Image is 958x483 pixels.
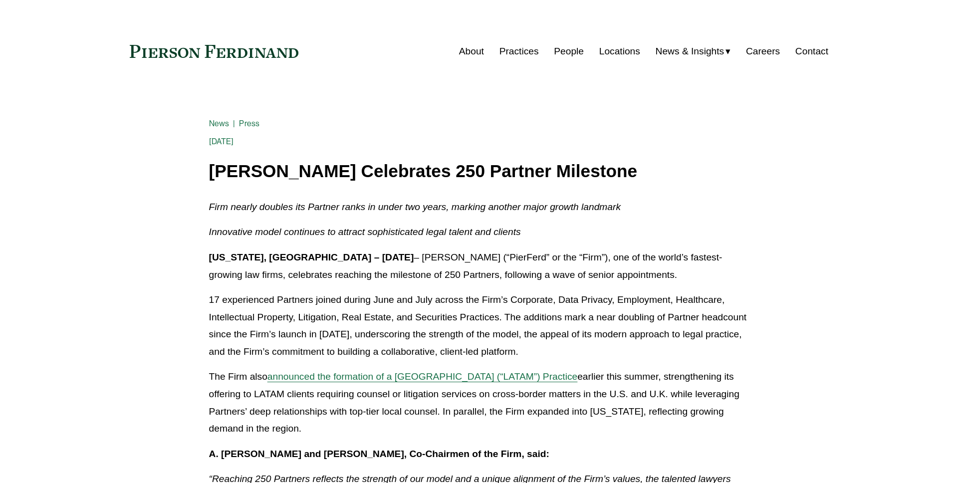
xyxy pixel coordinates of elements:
span: [DATE] [209,137,234,146]
em: Innovative model continues to attract sophisticated legal talent and clients [209,227,521,237]
a: Press [239,119,259,128]
em: Firm nearly doubles its Partner ranks in under two years, marking another major growth landmark [209,202,621,212]
a: Practices [499,42,539,61]
p: 17 experienced Partners joined during June and July across the Firm’s Corporate, Data Privacy, Em... [209,291,749,360]
span: News & Insights [656,43,724,60]
p: The Firm also earlier this summer, strengthening its offering to LATAM clients requiring counsel ... [209,368,749,437]
a: announced the formation of a [GEOGRAPHIC_DATA] (“LATAM”) Practice [267,371,577,382]
a: Locations [599,42,640,61]
h1: [PERSON_NAME] Celebrates 250 Partner Milestone [209,162,749,181]
a: News [209,119,230,128]
a: Contact [795,42,828,61]
strong: [US_STATE], [GEOGRAPHIC_DATA] – [DATE] [209,252,414,262]
a: Careers [746,42,780,61]
a: People [554,42,584,61]
a: About [459,42,484,61]
strong: A. [PERSON_NAME] and [PERSON_NAME], Co-Chairmen of the Firm, said: [209,449,549,459]
a: folder dropdown [656,42,731,61]
p: – [PERSON_NAME] (“PierFerd” or the “Firm”), one of the world’s fastest-growing law firms, celebra... [209,249,749,283]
